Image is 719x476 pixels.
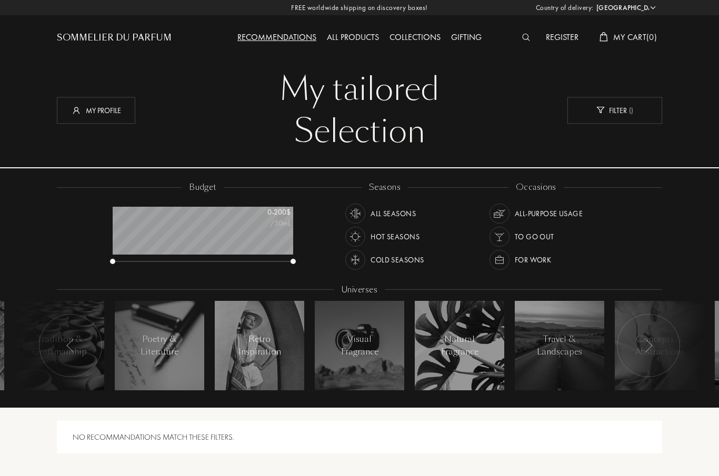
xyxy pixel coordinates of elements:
[348,252,363,267] img: usage_season_cold_white.svg
[541,31,584,45] div: Register
[384,32,446,43] a: Collections
[541,32,584,43] a: Register
[492,252,507,267] img: usage_occasion_work_white.svg
[322,32,384,43] a: All products
[232,31,322,45] div: Recommendations
[57,97,135,124] div: My profile
[371,250,424,270] div: Cold Seasons
[508,181,564,194] div: occasions
[536,3,594,13] span: Country of delivery:
[492,229,507,244] img: usage_occasion_party_white.svg
[537,333,582,358] div: Travel & Landscapes
[238,218,291,229] div: /50mL
[567,97,662,124] div: Filter
[644,339,653,352] img: arr_left.svg
[446,32,487,43] a: Gifting
[515,250,551,270] div: For Work
[337,333,382,358] div: Visual Fragrance
[237,333,282,358] div: Retro Inspiration
[600,32,608,42] img: cart_white.svg
[362,181,408,194] div: seasons
[238,207,291,218] div: 0 - 200 $
[627,105,633,115] span: ( )
[613,32,657,43] span: My Cart ( 0 )
[57,32,172,44] a: Sommelier du Parfum
[334,284,385,296] div: Universes
[515,227,554,247] div: To go Out
[348,206,363,221] img: usage_season_average_white.svg
[232,32,322,43] a: Recommendations
[515,204,583,224] div: All-purpose Usage
[348,229,363,244] img: usage_season_hot_white.svg
[522,34,530,41] img: search_icn_white.svg
[322,31,384,45] div: All products
[437,333,482,358] div: Natural Fragrance
[66,339,75,352] img: arr_left.svg
[71,105,82,115] img: profil_icn_w.svg
[371,204,416,224] div: All Seasons
[492,206,507,221] img: usage_occasion_all_white.svg
[182,181,224,194] div: budget
[596,107,604,114] img: new_filter_w.svg
[57,421,662,454] div: No recommandations match these filters.
[65,110,654,153] div: Selection
[65,68,654,110] div: My tailored
[446,31,487,45] div: Gifting
[384,31,446,45] div: Collections
[371,227,420,247] div: Hot Seasons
